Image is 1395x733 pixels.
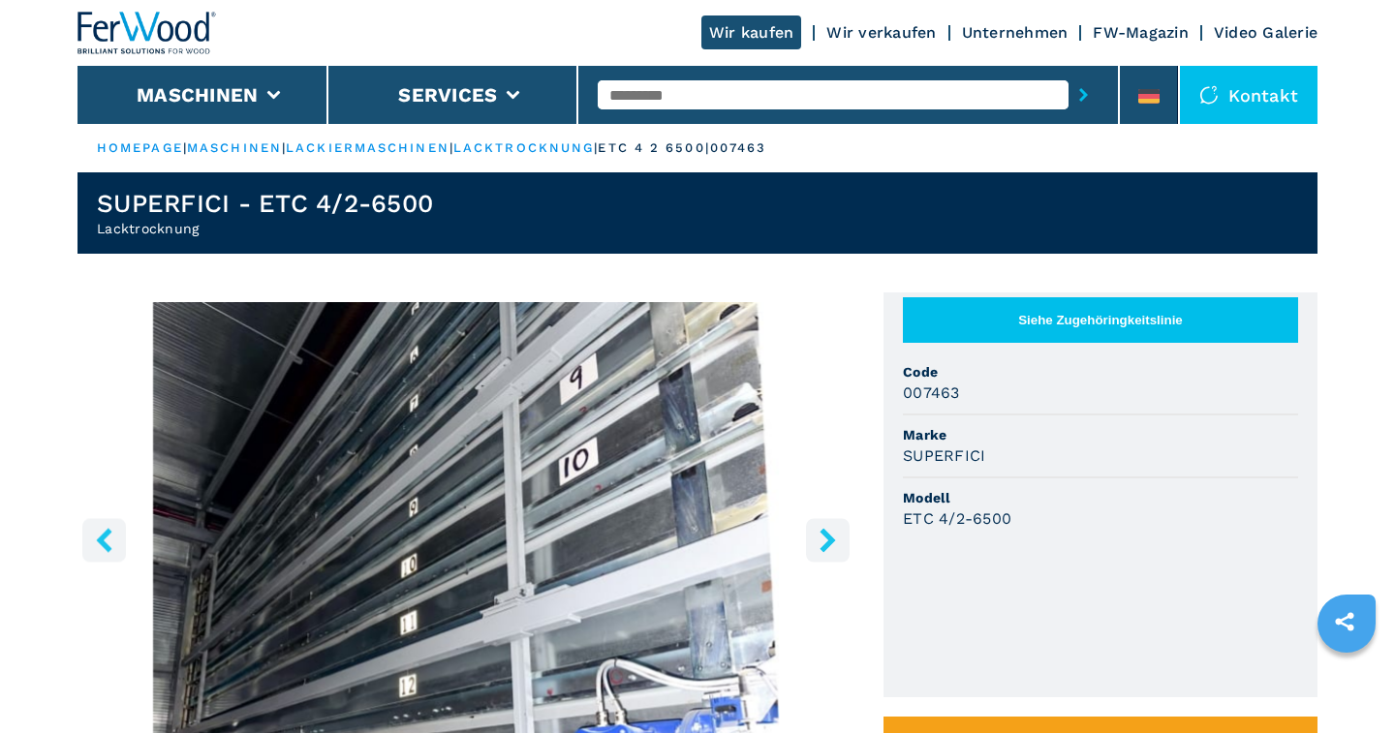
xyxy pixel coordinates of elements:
[962,23,1069,42] a: Unternehmen
[594,140,598,155] span: |
[903,488,1298,507] span: Modell
[187,140,282,155] a: maschinen
[903,425,1298,444] span: Marke
[1214,23,1317,42] a: Video Galerie
[282,140,286,155] span: |
[1313,646,1380,718] iframe: Chat
[903,382,960,404] h3: 007463
[97,140,183,155] a: HOMEPAGE
[97,219,433,238] h2: Lacktrocknung
[826,23,936,42] a: Wir verkaufen
[903,362,1298,382] span: Code
[1320,597,1369,646] a: sharethis
[1093,23,1189,42] a: FW-Magazin
[449,140,453,155] span: |
[137,83,258,107] button: Maschinen
[710,139,767,157] p: 007463
[806,518,850,562] button: right-button
[1069,73,1099,117] button: submit-button
[77,12,217,54] img: Ferwood
[82,518,126,562] button: left-button
[903,297,1298,343] button: Siehe Zugehöringkeitslinie
[701,15,802,49] a: Wir kaufen
[97,188,433,219] h1: SUPERFICI - ETC 4/2-6500
[598,139,709,157] p: etc 4 2 6500 |
[1199,85,1219,105] img: Kontakt
[398,83,497,107] button: Services
[453,140,594,155] a: lacktrocknung
[903,444,985,467] h3: SUPERFICI
[1180,66,1317,124] div: Kontakt
[183,140,187,155] span: |
[286,140,449,155] a: lackiermaschinen
[903,507,1011,530] h3: ETC 4/2-6500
